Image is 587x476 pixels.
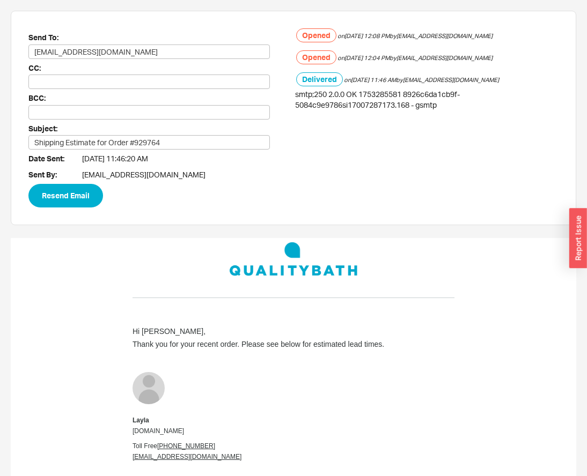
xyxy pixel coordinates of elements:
span: on [DATE] 11:46 AM by [EMAIL_ADDRESS][DOMAIN_NAME] [344,76,499,84]
span: on [DATE] 12:08 PM by [EMAIL_ADDRESS][DOMAIN_NAME] [337,32,493,40]
span: Date Sent: [28,152,82,166]
span: Sent By: [28,168,82,182]
h5: Opened [296,50,336,64]
span: [DATE] 11:46:20 AM [82,153,148,164]
span: Send To: [28,31,82,44]
span: [EMAIL_ADDRESS][DOMAIN_NAME] [82,169,206,180]
h5: Opened [296,28,336,42]
span: Resend Email [42,189,90,202]
span: on [DATE] 12:04 PM by [EMAIL_ADDRESS][DOMAIN_NAME] [337,54,493,62]
span: BCC: [28,92,82,105]
div: smtp;250 2.0.0 OK 1753285581 8926c6da1cb9f-5084c9e9786si17007287173.168 - gsmtp [295,89,559,110]
h5: Delivered [296,72,343,86]
button: Resend Email [28,184,103,207]
span: CC: [28,62,82,75]
span: Subject: [28,122,82,136]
